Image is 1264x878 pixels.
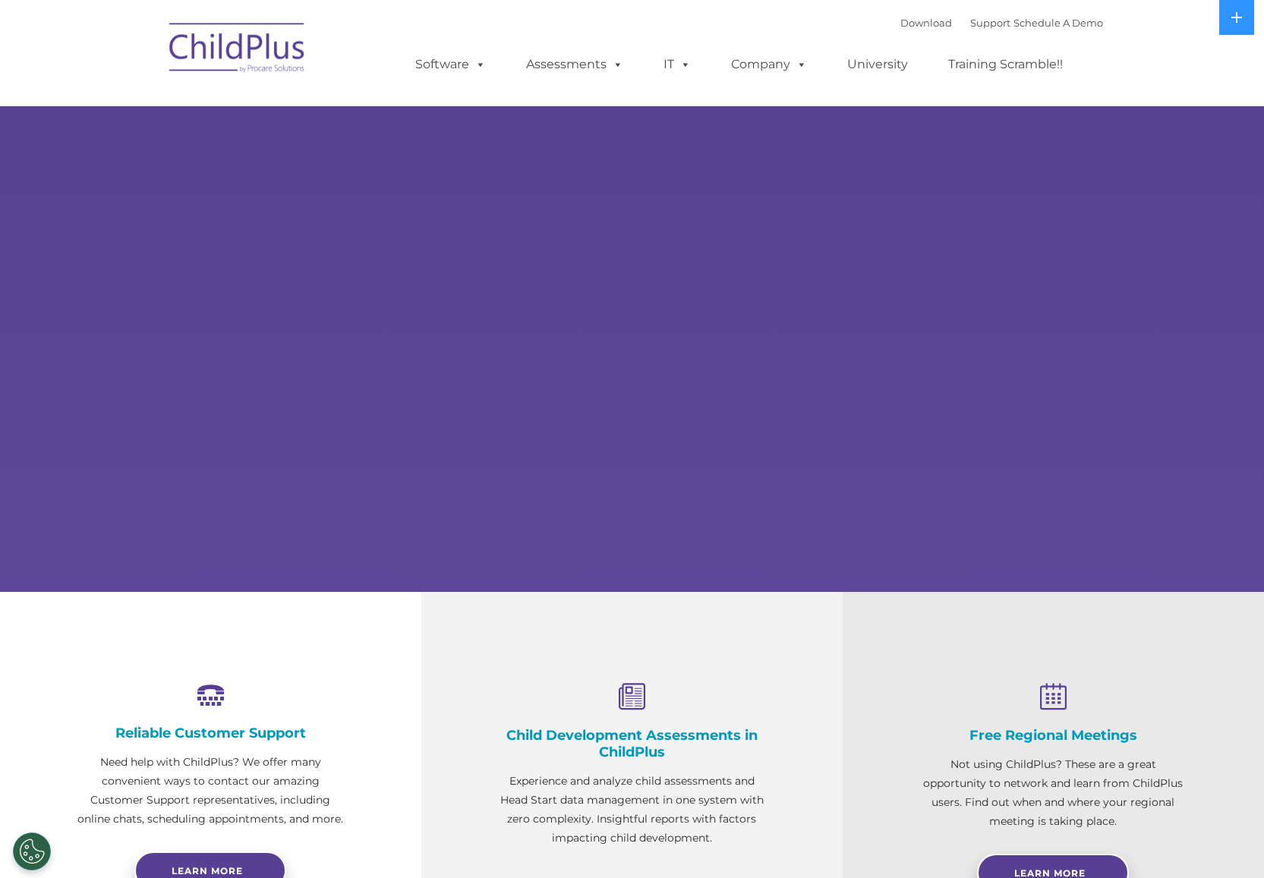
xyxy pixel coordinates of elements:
[900,17,952,29] a: Download
[919,755,1188,831] p: Not using ChildPlus? These are a great opportunity to network and learn from ChildPlus users. Fin...
[497,727,767,760] h4: Child Development Assessments in ChildPlus
[497,772,767,848] p: Experience and analyze child assessments and Head Start data management in one system with zero c...
[648,49,706,80] a: IT
[716,49,822,80] a: Company
[919,727,1188,744] h4: Free Regional Meetings
[970,17,1010,29] a: Support
[900,17,1103,29] font: |
[400,49,501,80] a: Software
[1013,17,1103,29] a: Schedule A Demo
[162,12,314,88] img: ChildPlus by Procare Solutions
[76,725,345,741] h4: Reliable Customer Support
[13,832,51,870] button: Cookies Settings
[832,49,923,80] a: University
[933,49,1078,80] a: Training Scramble!!
[172,865,243,876] span: Learn more
[511,49,638,80] a: Assessments
[76,753,345,829] p: Need help with ChildPlus? We offer many convenient ways to contact our amazing Customer Support r...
